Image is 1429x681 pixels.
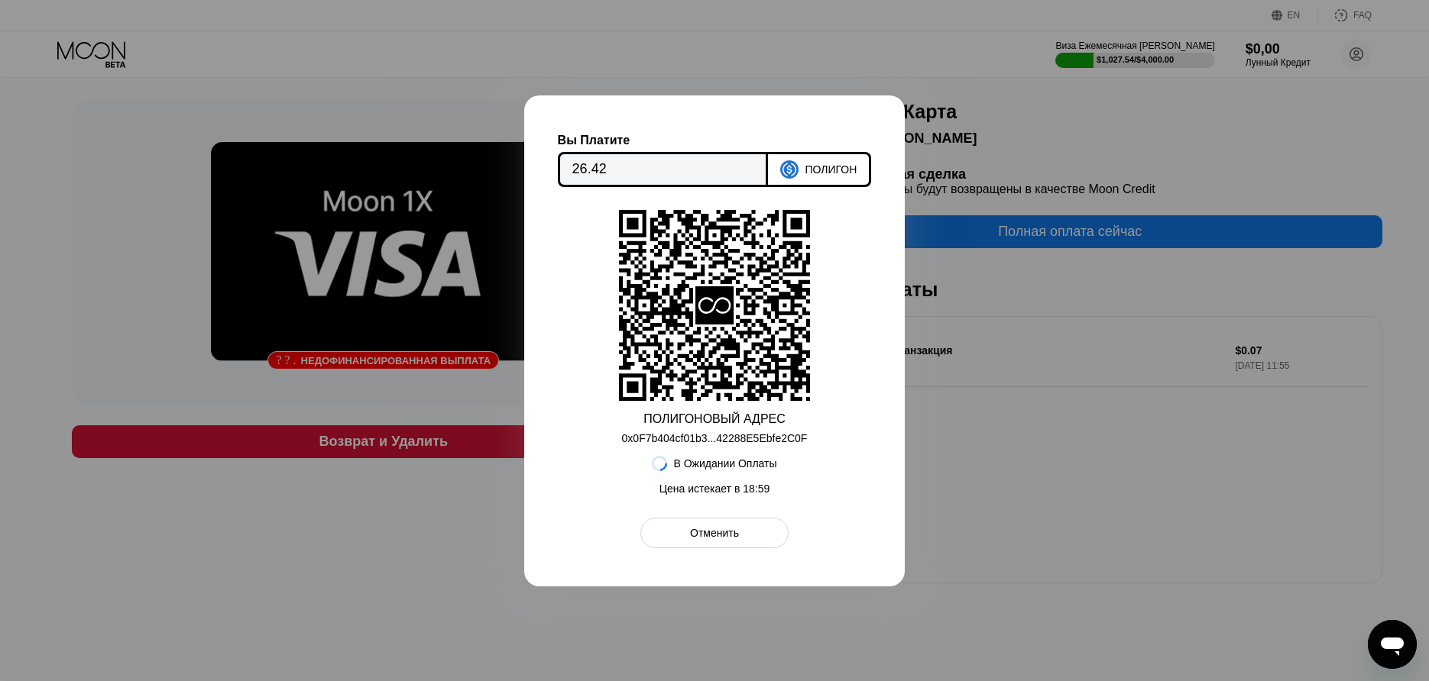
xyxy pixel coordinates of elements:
[564,134,865,187] div: Вы ПлатитеПОЛИГОН
[673,457,776,470] div: В Ожидании Оплаты
[743,483,770,495] span: 18:59
[640,518,788,548] div: Отменить
[659,483,770,495] div: Цена истекает в
[643,412,786,426] div: ПОЛИГОНОВЫЙ АДРЕС
[622,432,808,444] div: 0x0F7b404cf01b3...42288E5Ebfe2C0F
[1368,620,1417,669] iframe: Кнопка запуска окна обмена сообщениями
[622,426,808,444] div: 0x0F7b404cf01b3...42288E5Ebfe2C0F
[558,134,769,147] div: Вы Платите
[690,526,739,540] div: Отменить
[805,163,857,176] div: ПОЛИГОН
